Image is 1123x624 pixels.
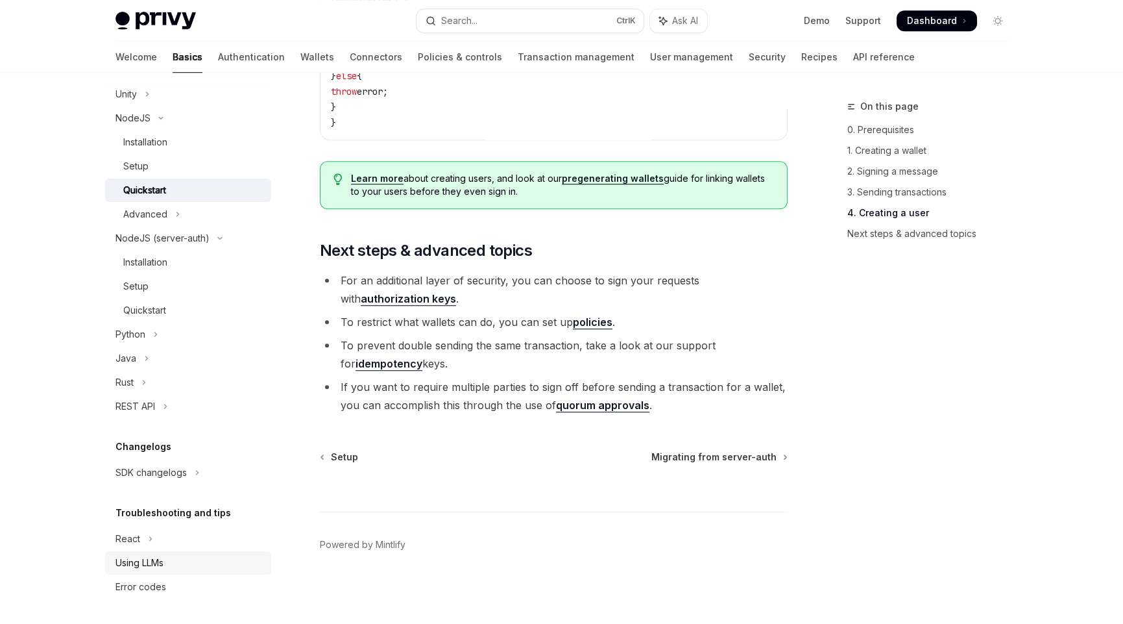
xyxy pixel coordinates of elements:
a: Next steps & advanced topics [847,223,1019,244]
div: Setup [123,279,149,294]
a: 3. Sending transactions [847,182,1019,203]
a: Connectors [350,42,402,73]
button: Toggle SDK changelogs section [105,461,271,484]
svg: Tip [333,173,343,185]
button: Toggle REST API section [105,395,271,418]
li: If you want to require multiple parties to sign off before sending a transaction for a wallet, yo... [320,378,788,414]
span: Ask AI [672,14,698,27]
div: REST API [115,399,155,414]
a: Security [749,42,786,73]
span: throw [331,86,357,97]
span: Migrating from server-auth [651,451,777,464]
button: Toggle React section [105,527,271,551]
a: pregenerating wallets [562,173,664,184]
div: Installation [123,134,167,150]
span: about creating users, and look at our guide for linking wallets to your users before they even si... [351,172,773,198]
a: 0. Prerequisites [847,119,1019,140]
div: Java [115,351,136,366]
div: Unity [115,86,137,102]
img: light logo [115,12,196,30]
a: Authentication [218,42,285,73]
button: Open search [417,9,644,32]
span: } [331,70,336,82]
div: Using LLMs [115,555,163,571]
a: API reference [853,42,915,73]
a: Support [845,14,881,27]
li: To restrict what wallets can do, you can set up . [320,313,788,331]
span: } [331,101,336,113]
div: NodeJS [115,110,151,126]
div: Installation [123,255,167,270]
button: Toggle dark mode [987,10,1008,31]
a: Using LLMs [105,551,271,575]
a: Basics [173,42,202,73]
div: Setup [123,158,149,174]
a: Powered by Mintlify [320,538,405,551]
span: Setup [331,451,358,464]
button: Toggle Advanced section [105,203,271,226]
div: Python [115,327,145,342]
a: 1. Creating a wallet [847,140,1019,161]
span: Ctrl K [616,16,636,26]
div: SDK changelogs [115,465,187,480]
a: Wallets [300,42,334,73]
button: Toggle assistant panel [650,9,707,32]
span: ; [383,86,388,97]
a: Welcome [115,42,157,73]
button: Toggle Java section [105,347,271,370]
a: Quickstart [105,179,271,202]
div: React [115,531,140,547]
span: Dashboard [907,14,957,27]
h5: Changelogs [115,439,171,455]
a: Migrating from server-auth [651,451,786,464]
button: Toggle Python section [105,323,271,346]
a: 2. Signing a message [847,161,1019,182]
a: Policies & controls [418,42,502,73]
a: 4. Creating a user [847,203,1019,223]
a: Learn more [351,173,404,184]
a: Quickstart [105,299,271,322]
div: NodeJS (server-auth) [115,231,210,246]
a: Setup [321,451,358,464]
li: For an additional layer of security, you can choose to sign your requests with . [320,271,788,308]
div: Quickstart [123,182,166,198]
a: Setup [105,155,271,178]
button: Toggle Unity section [105,82,271,106]
div: Rust [115,375,134,390]
span: On this page [860,99,919,114]
a: Recipes [801,42,838,73]
span: { [357,70,362,82]
div: Search... [441,13,477,29]
button: Toggle Rust section [105,371,271,394]
a: Transaction management [518,42,634,73]
div: Error codes [115,579,166,595]
a: quorum approvals [556,399,649,412]
a: Dashboard [897,10,977,31]
div: Advanced [123,206,167,222]
button: Toggle NodeJS (server-auth) section [105,227,271,250]
a: Demo [804,14,830,27]
a: Installation [105,131,271,154]
span: } [331,117,336,129]
span: Next steps & advanced topics [320,240,532,261]
button: Toggle NodeJS section [105,106,271,130]
div: Quickstart [123,303,166,318]
a: policies [573,316,612,329]
a: Installation [105,251,271,274]
a: idempotency [356,357,422,371]
h5: Troubleshooting and tips [115,505,231,521]
span: error [357,86,383,97]
a: Error codes [105,575,271,599]
a: User management [650,42,733,73]
a: authorization keys [361,292,456,306]
a: Setup [105,275,271,298]
span: else [336,70,357,82]
li: To prevent double sending the same transaction, take a look at our support for keys. [320,336,788,373]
